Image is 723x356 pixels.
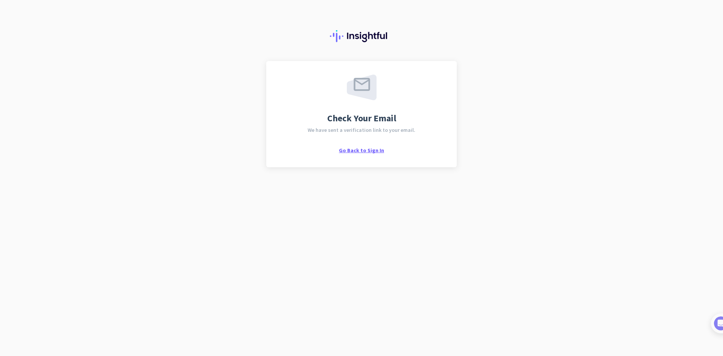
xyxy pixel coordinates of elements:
span: Check Your Email [327,114,396,123]
img: Insightful [330,30,393,42]
img: email-sent [347,75,377,100]
span: We have sent a verification link to your email. [308,127,415,133]
span: Go Back to Sign In [339,147,384,154]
